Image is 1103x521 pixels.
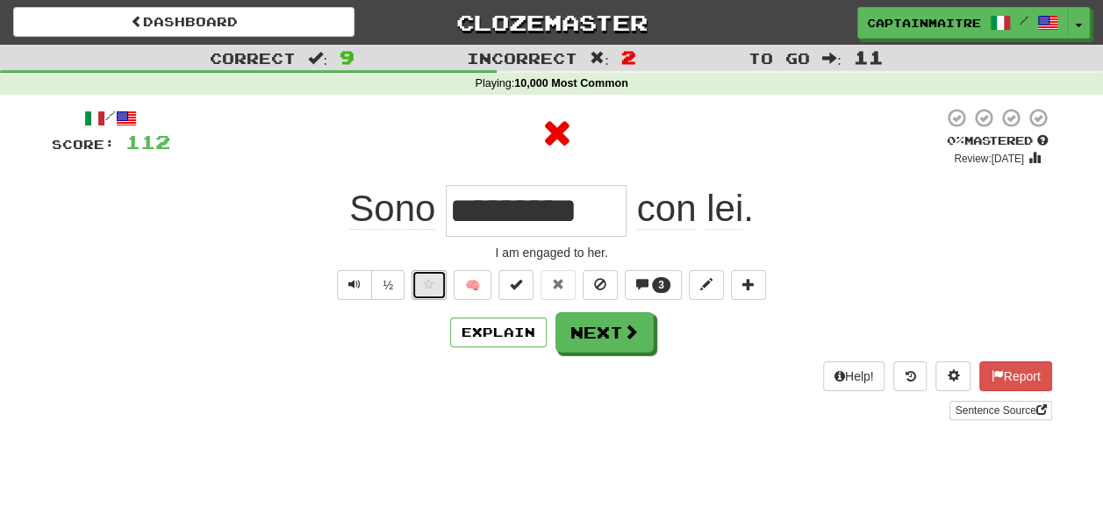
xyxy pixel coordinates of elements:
button: 🧠 [454,270,491,300]
small: Review: [DATE] [954,153,1024,165]
button: Help! [823,361,885,391]
button: Next [555,312,654,353]
a: Clozemaster [381,7,722,38]
button: Play sentence audio (ctl+space) [337,270,372,300]
span: To go [748,49,810,67]
span: 0 % [947,133,964,147]
button: 3 [625,270,682,300]
span: lei [706,188,743,230]
a: Sentence Source [949,401,1051,420]
button: Set this sentence to 100% Mastered (alt+m) [498,270,534,300]
span: Sono [349,188,435,230]
button: Explain [450,318,547,347]
span: 112 [125,131,170,153]
span: Correct [210,49,296,67]
div: I am engaged to her. [52,244,1052,261]
span: 11 [854,46,884,68]
button: Reset to 0% Mastered (alt+r) [541,270,576,300]
span: 9 [340,46,355,68]
button: ½ [371,270,405,300]
span: : [822,51,842,66]
div: / [52,107,170,129]
button: Ignore sentence (alt+i) [583,270,618,300]
button: Favorite sentence (alt+f) [412,270,447,300]
div: Text-to-speech controls [333,270,405,300]
button: Round history (alt+y) [893,361,927,391]
strong: 10,000 Most Common [514,77,627,89]
span: : [308,51,327,66]
span: con [637,188,697,230]
span: 3 [658,279,664,291]
button: Add to collection (alt+a) [731,270,766,300]
a: Dashboard [13,7,355,37]
button: Report [979,361,1051,391]
span: . [627,188,754,230]
a: CaptainMaitre / [857,7,1068,39]
span: Score: [52,137,115,152]
span: : [590,51,609,66]
button: Edit sentence (alt+d) [689,270,724,300]
span: 2 [621,46,636,68]
span: / [1020,14,1028,26]
div: Mastered [943,133,1052,149]
span: CaptainMaitre [867,15,981,31]
span: Incorrect [467,49,577,67]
